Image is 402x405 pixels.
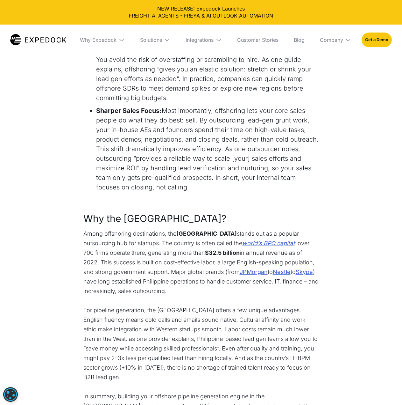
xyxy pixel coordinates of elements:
[83,229,319,296] p: Among offshoring destinations, the stands out as a popular outsourcing hub for startups. The coun...
[232,25,284,55] a: Customer Stories
[296,336,402,405] iframe: Chat Widget
[83,306,319,382] p: For pipeline generation, the [GEOGRAPHIC_DATA] offers a few unique advantages. English fluency me...
[83,211,319,226] h3: Why the [GEOGRAPHIC_DATA]?
[5,5,397,19] div: NEW RELEASE: Expedock Launches
[96,107,162,114] strong: Sharper Sales Focus:
[320,37,343,43] div: Company
[80,37,116,43] div: Why Expedock
[186,37,214,43] div: Integrations
[83,382,319,392] p: ‍
[5,12,397,19] a: FREIGHT AI AGENTS - FREYA & AI OUTLOOK AUTOMATION
[83,296,319,306] p: ‍
[140,37,162,43] div: Solutions
[315,25,356,55] div: Company
[362,33,392,47] a: Get a Demo
[180,25,227,55] div: Integrations
[242,239,294,248] a: world’s BPO capital
[96,106,319,192] li: Most importantly, offshoring lets your core sales people do what they do best: sell. By outsourci...
[135,25,175,55] div: Solutions
[176,230,237,237] strong: [GEOGRAPHIC_DATA]
[83,198,319,208] p: ‍
[205,249,240,256] strong: $32.5 billion
[273,267,291,277] a: Nestlé
[242,240,294,247] em: world’s BPO capital
[289,25,310,55] a: Blog
[75,25,130,55] div: Why Expedock
[296,267,313,277] a: Skype
[240,267,268,277] a: JPMorgan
